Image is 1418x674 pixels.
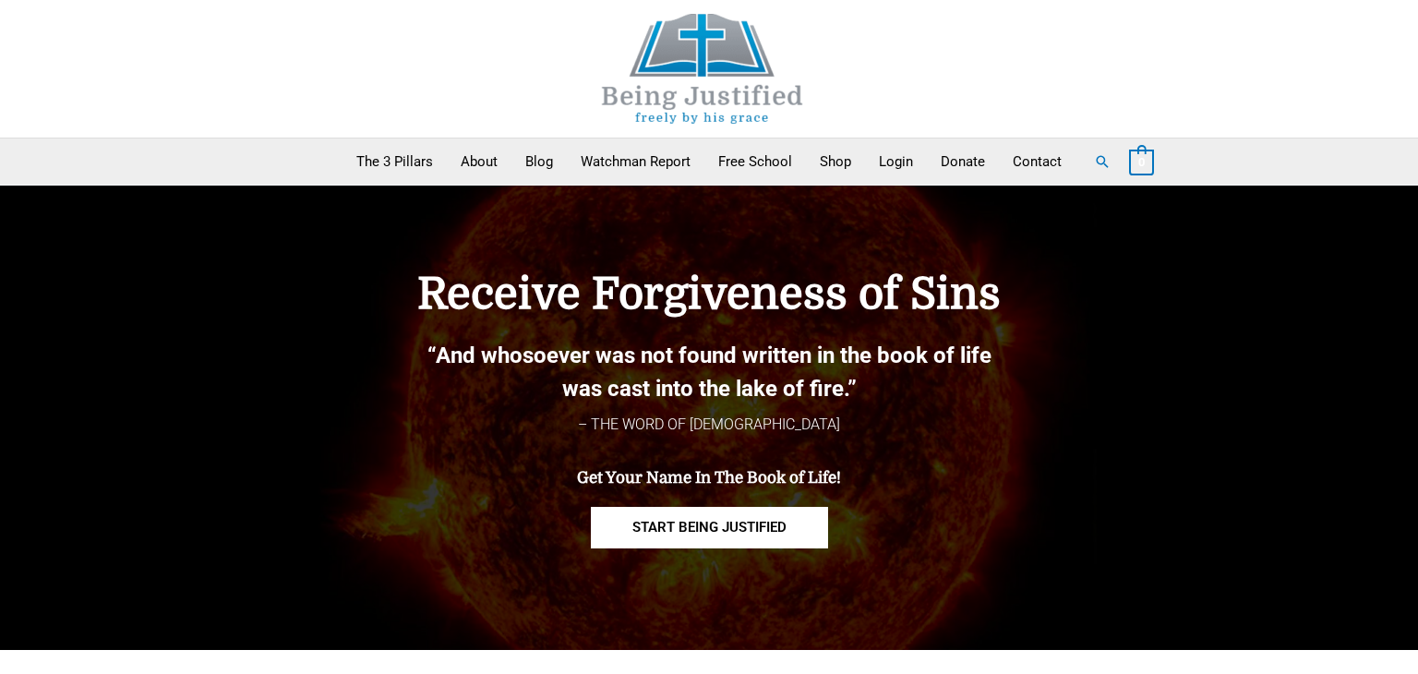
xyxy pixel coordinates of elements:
a: View Shopping Cart, empty [1129,153,1154,170]
a: Shop [806,138,865,185]
img: Being Justified [564,14,841,124]
span: 0 [1138,155,1145,169]
span: START BEING JUSTIFIED [632,521,787,535]
a: Watchman Report [567,138,704,185]
a: About [447,138,511,185]
a: Contact [999,138,1076,185]
a: START BEING JUSTIFIED [591,507,828,548]
h4: Receive Forgiveness of Sins [321,269,1097,320]
nav: Primary Site Navigation [342,138,1076,185]
h4: Get Your Name In The Book of Life! [321,469,1097,487]
b: “And whosoever was not found written in the book of life was cast into the lake of fire.” [427,343,991,402]
a: The 3 Pillars [342,138,447,185]
a: Donate [927,138,999,185]
span: – THE WORD OF [DEMOGRAPHIC_DATA] [578,415,840,433]
a: Login [865,138,927,185]
a: Free School [704,138,806,185]
a: Search button [1094,153,1111,170]
a: Blog [511,138,567,185]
